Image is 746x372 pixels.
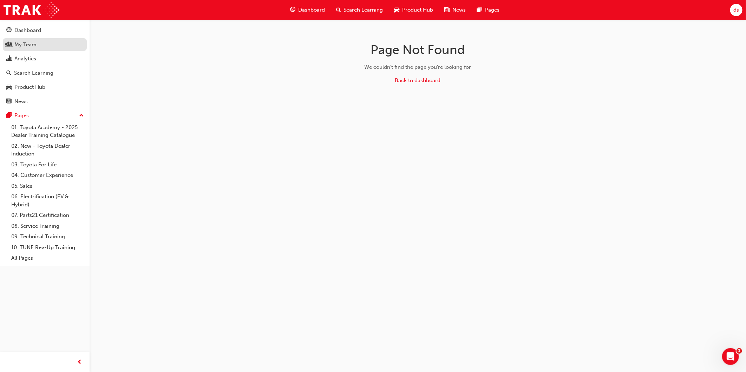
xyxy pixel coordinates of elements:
a: 06. Electrification (EV & Hybrid) [8,191,87,210]
a: Search Learning [3,67,87,80]
a: 07. Parts21 Certification [8,210,87,221]
a: 08. Service Training [8,221,87,232]
span: pages-icon [477,6,483,14]
a: pages-iconPages [472,3,505,17]
a: Product Hub [3,81,87,94]
span: guage-icon [6,27,12,34]
span: people-icon [6,42,12,48]
a: Analytics [3,52,87,65]
div: Pages [14,112,29,120]
span: search-icon [6,70,11,77]
div: Search Learning [14,69,53,77]
a: 02. New - Toyota Dealer Induction [8,141,87,159]
a: 09. Technical Training [8,231,87,242]
span: search-icon [336,6,341,14]
span: Dashboard [298,6,325,14]
button: ds [730,4,742,16]
a: Back to dashboard [395,77,441,84]
span: guage-icon [290,6,295,14]
a: Dashboard [3,24,87,37]
span: news-icon [445,6,450,14]
div: We couldn't find the page you're looking for [307,63,529,71]
span: car-icon [394,6,400,14]
span: up-icon [79,111,84,120]
span: car-icon [6,84,12,91]
div: My Team [14,41,37,49]
a: 01. Toyota Academy - 2025 Dealer Training Catalogue [8,122,87,141]
div: Analytics [14,55,36,63]
a: 03. Toyota For Life [8,159,87,170]
button: Pages [3,109,87,122]
div: News [14,98,28,106]
span: prev-icon [77,358,83,367]
span: chart-icon [6,56,12,62]
div: Dashboard [14,26,41,34]
a: search-iconSearch Learning [331,3,389,17]
a: All Pages [8,253,87,264]
a: guage-iconDashboard [284,3,331,17]
div: Product Hub [14,83,45,91]
span: pages-icon [6,113,12,119]
span: News [453,6,466,14]
a: 04. Customer Experience [8,170,87,181]
span: Search Learning [344,6,383,14]
a: car-iconProduct Hub [389,3,439,17]
a: 10. TUNE Rev-Up Training [8,242,87,253]
h1: Page Not Found [307,42,529,58]
a: News [3,95,87,108]
a: news-iconNews [439,3,472,17]
span: Product Hub [403,6,433,14]
span: ds [733,6,739,14]
span: news-icon [6,99,12,105]
button: DashboardMy TeamAnalyticsSearch LearningProduct HubNews [3,22,87,109]
a: 05. Sales [8,181,87,192]
span: 1 [737,348,742,354]
a: My Team [3,38,87,51]
iframe: Intercom live chat [722,348,739,365]
span: Pages [485,6,500,14]
img: Trak [4,2,59,18]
